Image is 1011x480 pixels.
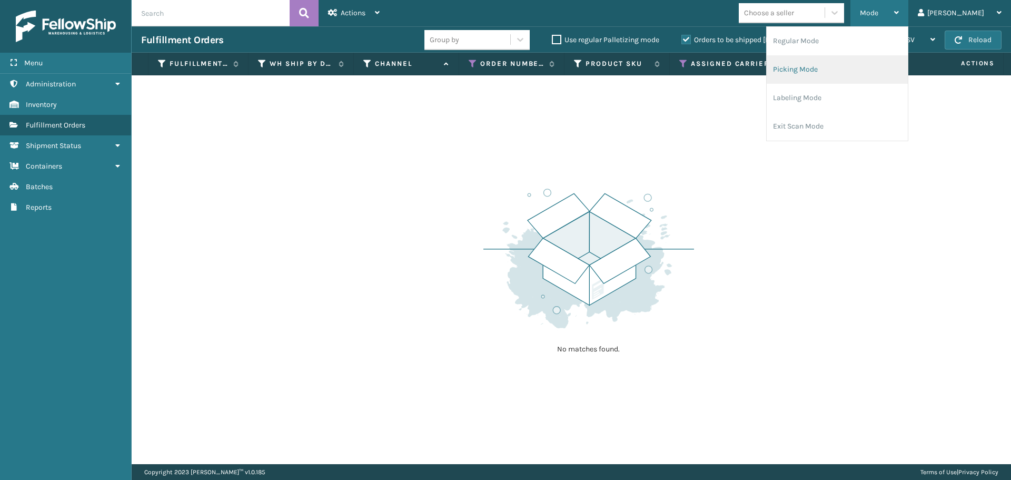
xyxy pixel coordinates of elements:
a: Terms of Use [920,468,957,476]
label: Orders to be shipped [DATE] [681,35,784,44]
span: Mode [860,8,878,17]
span: Administration [26,80,76,89]
li: Labeling Mode [767,84,908,112]
div: Group by [430,34,459,45]
span: Containers [26,162,62,171]
div: | [920,464,998,480]
li: Regular Mode [767,27,908,55]
div: Choose a seller [744,7,794,18]
button: Reload [945,31,1002,50]
label: Product SKU [586,59,649,68]
label: WH Ship By Date [270,59,333,68]
label: Assigned Carrier Service [691,59,830,68]
span: Actions [928,55,1001,72]
span: Inventory [26,100,57,109]
li: Picking Mode [767,55,908,84]
span: Menu [24,58,43,67]
label: Use regular Palletizing mode [552,35,659,44]
a: Privacy Policy [958,468,998,476]
span: Actions [341,8,365,17]
span: Batches [26,182,53,191]
label: Fulfillment Order Id [170,59,228,68]
p: Copyright 2023 [PERSON_NAME]™ v 1.0.185 [144,464,265,480]
label: Channel [375,59,439,68]
span: Reports [26,203,52,212]
h3: Fulfillment Orders [141,34,223,46]
li: Exit Scan Mode [767,112,908,141]
span: Fulfillment Orders [26,121,85,130]
img: logo [16,11,116,42]
label: Order Number [480,59,544,68]
span: Shipment Status [26,141,81,150]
